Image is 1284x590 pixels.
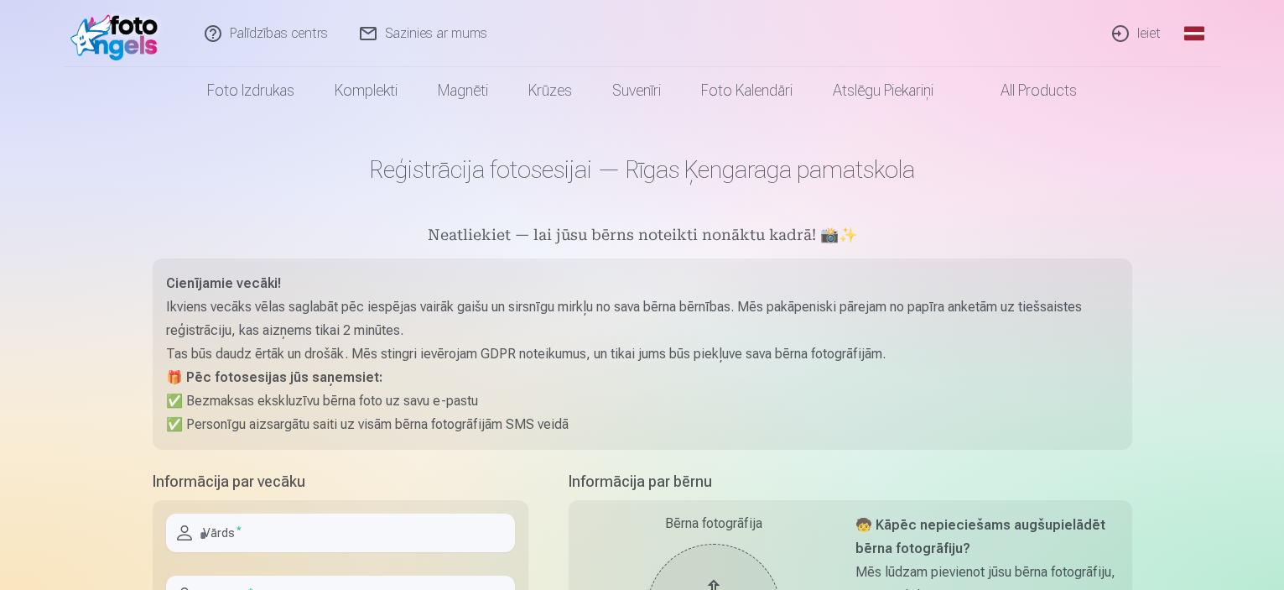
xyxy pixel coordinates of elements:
[418,67,508,114] a: Magnēti
[70,7,167,60] img: /fa1
[166,275,281,291] strong: Cienījamie vecāki!
[508,67,592,114] a: Krūzes
[166,342,1119,366] p: Tas būs daudz ērtāk un drošāk. Mēs stingri ievērojam GDPR noteikumus, un tikai jums būs piekļuve ...
[592,67,681,114] a: Suvenīri
[954,67,1097,114] a: All products
[166,295,1119,342] p: Ikviens vecāks vēlas saglabāt pēc iespējas vairāk gaišu un sirsnīgu mirkļu no sava bērna bērnības...
[153,470,528,493] h5: Informācija par vecāku
[166,369,382,385] strong: 🎁 Pēc fotosesijas jūs saņemsiet:
[315,67,418,114] a: Komplekti
[681,67,813,114] a: Foto kalendāri
[569,470,1132,493] h5: Informācija par bērnu
[153,225,1132,248] h5: Neatliekiet — lai jūsu bērns noteikti nonāktu kadrā! 📸✨
[166,389,1119,413] p: ✅ Bezmaksas ekskluzīvu bērna foto uz savu e-pastu
[855,517,1105,556] strong: 🧒 Kāpēc nepieciešams augšupielādēt bērna fotogrāfiju?
[187,67,315,114] a: Foto izdrukas
[153,154,1132,185] h1: Reģistrācija fotosesijai — Rīgas Ķengaraga pamatskola
[166,413,1119,436] p: ✅ Personīgu aizsargātu saiti uz visām bērna fotogrāfijām SMS veidā
[813,67,954,114] a: Atslēgu piekariņi
[582,514,845,534] div: Bērna fotogrāfija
